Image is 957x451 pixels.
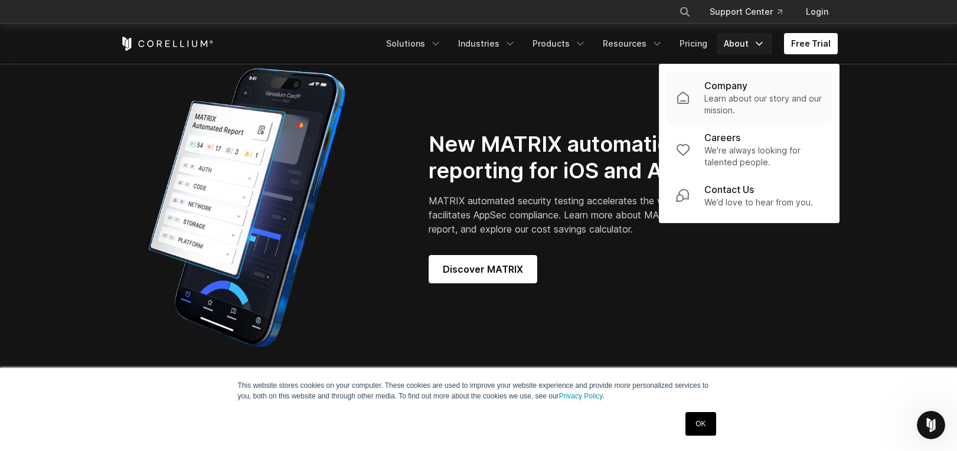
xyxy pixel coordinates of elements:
[704,145,822,168] p: We're always looking for talented people.
[674,1,695,22] button: Search
[379,33,838,54] div: Navigation Menu
[685,412,716,436] a: OK
[596,33,670,54] a: Resources
[665,1,838,22] div: Navigation Menu
[379,33,449,54] a: Solutions
[120,60,374,355] img: Corellium_MATRIX_Hero_1_1x
[238,380,720,401] p: This website stores cookies on your computer. These cookies are used to improve your website expe...
[700,1,792,22] a: Support Center
[667,71,832,123] a: Company Learn about our story and our mission.
[796,1,838,22] a: Login
[559,392,605,400] a: Privacy Policy.
[704,79,747,93] p: Company
[704,197,813,208] p: We’d love to hear from you.
[672,33,714,54] a: Pricing
[429,194,793,236] p: MATRIX automated security testing accelerates the work of pentesting teams and facilitates AppSec...
[525,33,593,54] a: Products
[704,93,822,116] p: Learn about our story and our mission.
[429,131,793,184] h2: New MATRIX automation and reporting for iOS and Android.
[451,33,523,54] a: Industries
[120,37,214,51] a: Corellium Home
[443,262,523,276] span: Discover MATRIX
[667,175,832,215] a: Contact Us We’d love to hear from you.
[429,255,537,283] a: Discover MATRIX
[704,130,740,145] p: Careers
[667,123,832,175] a: Careers We're always looking for talented people.
[704,182,754,197] p: Contact Us
[784,33,838,54] a: Free Trial
[917,411,945,439] iframe: Intercom live chat
[717,33,772,54] a: About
